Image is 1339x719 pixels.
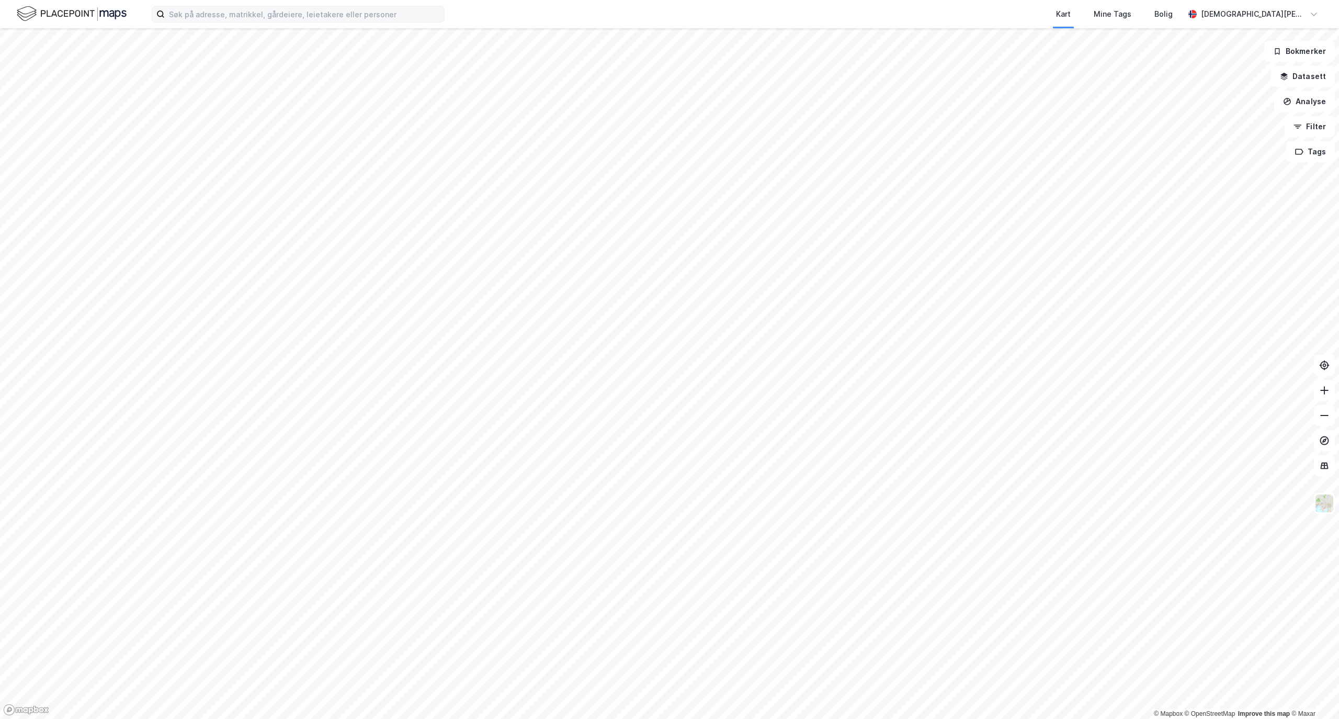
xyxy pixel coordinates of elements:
[1287,669,1339,719] iframe: Chat Widget
[3,704,49,716] a: Mapbox homepage
[1274,91,1335,112] button: Analyse
[1185,710,1235,717] a: OpenStreetMap
[1285,116,1335,137] button: Filter
[1201,8,1306,20] div: [DEMOGRAPHIC_DATA][PERSON_NAME]
[1094,8,1131,20] div: Mine Tags
[1286,141,1335,162] button: Tags
[1154,710,1183,717] a: Mapbox
[1287,669,1339,719] div: Kontrollprogram for chat
[1271,66,1335,87] button: Datasett
[1154,8,1173,20] div: Bolig
[1238,710,1290,717] a: Improve this map
[165,6,444,22] input: Søk på adresse, matrikkel, gårdeiere, leietakere eller personer
[1314,493,1334,513] img: Z
[1056,8,1071,20] div: Kart
[1264,41,1335,62] button: Bokmerker
[17,5,127,23] img: logo.f888ab2527a4732fd821a326f86c7f29.svg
